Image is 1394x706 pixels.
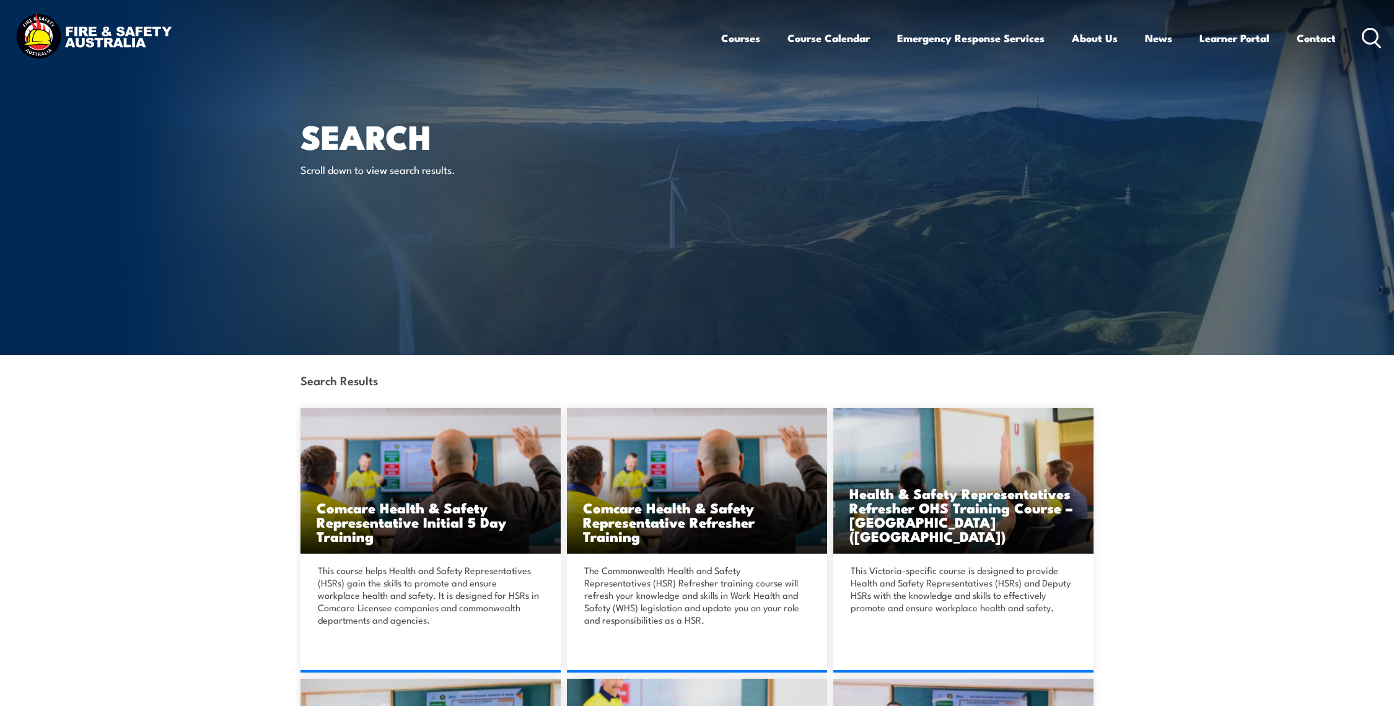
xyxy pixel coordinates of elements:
p: This Victoria-specific course is designed to provide Health and Safety Representatives (HSRs) and... [851,564,1072,614]
h3: Comcare Health & Safety Representative Refresher Training [583,500,811,543]
h3: Comcare Health & Safety Representative Initial 5 Day Training [317,500,545,543]
a: Learner Portal [1199,22,1269,54]
a: About Us [1072,22,1118,54]
h1: Search [300,121,607,150]
a: Health & Safety Representatives Refresher OHS Training Course – [GEOGRAPHIC_DATA] ([GEOGRAPHIC_DA... [833,408,1094,554]
img: Comcare Health & Safety Representative Initial 5 Day TRAINING [300,408,561,554]
strong: Search Results [300,372,378,388]
img: Health & Safety Representatives Initial OHS Training Course (VIC) [833,408,1094,554]
a: Course Calendar [787,22,870,54]
p: This course helps Health and Safety Representatives (HSRs) gain the skills to promote and ensure ... [318,564,540,626]
a: Comcare Health & Safety Representative Refresher Training [567,408,827,554]
a: Contact [1297,22,1336,54]
a: Emergency Response Services [897,22,1045,54]
p: The Commonwealth Health and Safety Representatives (HSR) Refresher training course will refresh y... [584,564,806,626]
a: Comcare Health & Safety Representative Initial 5 Day Training [300,408,561,554]
img: Comcare Health & Safety Representative Initial 5 Day TRAINING [567,408,827,554]
h3: Health & Safety Representatives Refresher OHS Training Course – [GEOGRAPHIC_DATA] ([GEOGRAPHIC_DA... [849,486,1077,543]
a: News [1145,22,1172,54]
p: Scroll down to view search results. [300,162,527,176]
a: Courses [721,22,760,54]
